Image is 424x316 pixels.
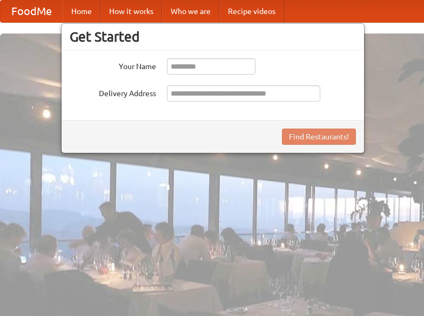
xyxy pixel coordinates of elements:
[70,85,156,99] label: Delivery Address
[219,1,284,22] a: Recipe videos
[63,1,100,22] a: Home
[1,1,63,22] a: FoodMe
[70,29,356,45] h3: Get Started
[70,58,156,72] label: Your Name
[100,1,162,22] a: How it works
[282,129,356,145] button: Find Restaurants!
[162,1,219,22] a: Who we are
